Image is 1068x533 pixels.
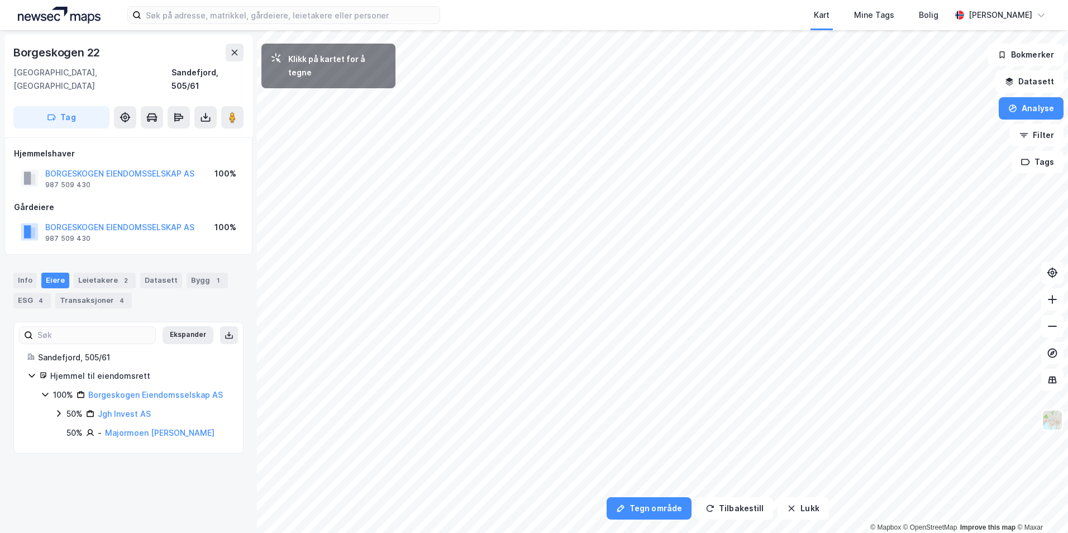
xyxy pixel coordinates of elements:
img: logo.a4113a55bc3d86da70a041830d287a7e.svg [18,7,101,23]
button: Analyse [999,97,1064,120]
div: Bygg [187,273,228,288]
div: 2 [120,275,131,286]
div: 50% [66,407,83,421]
a: OpenStreetMap [903,524,957,531]
button: Tilbakestill [696,497,773,520]
div: Hjemmel til eiendomsrett [50,369,230,383]
input: Søk på adresse, matrikkel, gårdeiere, leietakere eller personer [141,7,440,23]
div: Sandefjord, 505/61 [171,66,244,93]
div: 4 [116,295,127,306]
button: Ekspander [163,326,213,344]
div: 987 509 430 [45,234,90,243]
div: 50% [66,426,83,440]
div: Sandefjord, 505/61 [38,351,230,364]
button: Tags [1012,151,1064,173]
a: Borgeskogen Eiendomsselskap AS [88,390,223,399]
div: Klikk på kartet for å tegne [288,53,387,79]
div: [GEOGRAPHIC_DATA], [GEOGRAPHIC_DATA] [13,66,171,93]
div: Borgeskogen 22 [13,44,102,61]
div: Hjemmelshaver [14,147,243,160]
div: 100% [214,167,236,180]
a: Improve this map [960,524,1015,531]
a: Majormoen [PERSON_NAME] [105,428,214,437]
div: [PERSON_NAME] [969,8,1032,22]
div: Leietakere [74,273,136,288]
button: Filter [1010,124,1064,146]
div: Mine Tags [854,8,894,22]
div: 100% [214,221,236,234]
button: Datasett [995,70,1064,93]
button: Lukk [778,497,828,520]
a: Mapbox [870,524,901,531]
button: Tag [13,106,109,129]
iframe: Chat Widget [1012,479,1068,533]
input: Søk [33,327,155,344]
div: ESG [13,293,51,308]
div: 4 [35,295,46,306]
a: Jgh Invest AS [98,409,151,418]
div: 100% [53,388,73,402]
button: Tegn område [607,497,692,520]
div: - [98,426,102,440]
div: Gårdeiere [14,201,243,214]
div: Kart [814,8,829,22]
img: Z [1042,410,1063,431]
div: 1 [212,275,223,286]
div: 987 509 430 [45,180,90,189]
div: Transaksjoner [55,293,132,308]
div: Datasett [140,273,182,288]
button: Bokmerker [988,44,1064,66]
div: Eiere [41,273,69,288]
div: Info [13,273,37,288]
div: Bolig [919,8,938,22]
